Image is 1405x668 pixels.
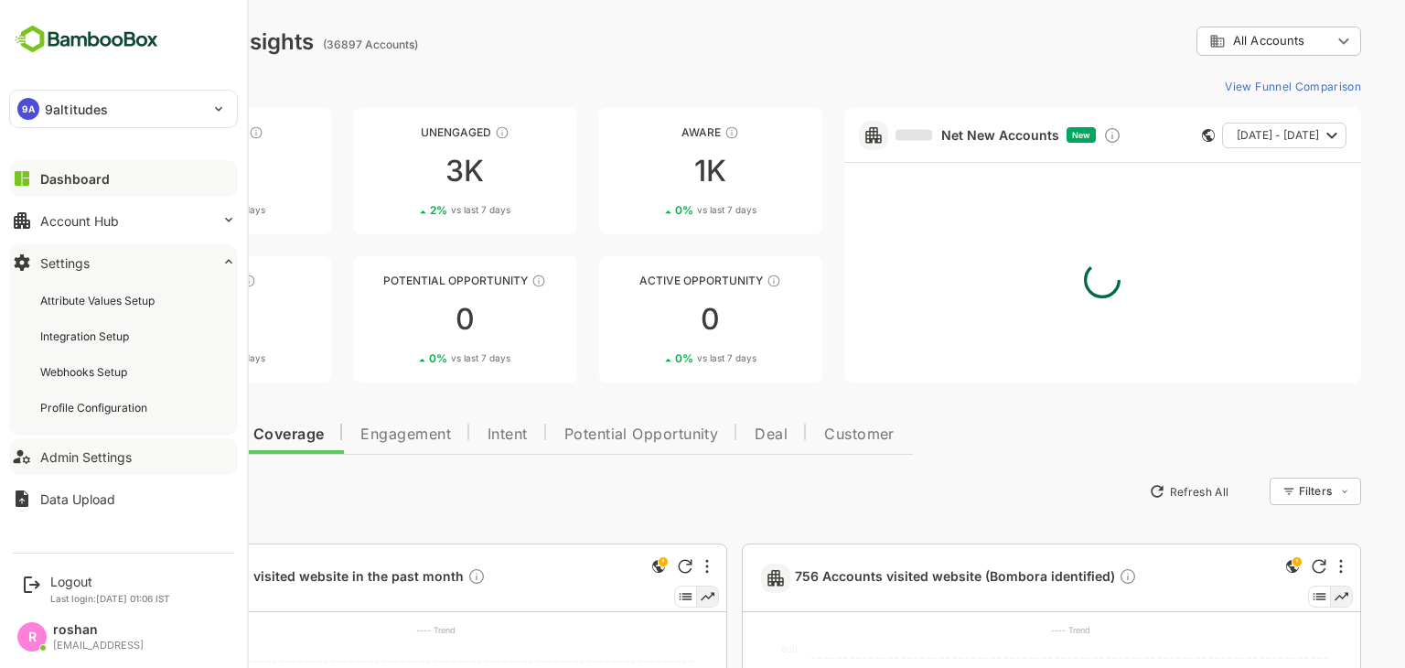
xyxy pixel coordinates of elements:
[535,108,758,234] a: AwareThese accounts have just entered the buying cycle and need further nurturing1K0%vs last 7 days
[177,274,192,288] div: These accounts are warm, further nurturing would qualify them to MQAs
[40,213,119,229] div: Account Hub
[17,622,47,652] div: R
[289,256,512,382] a: Potential OpportunityThese accounts are MQAs and can be passed on to Inside Sales00%vs last 7 days
[1145,33,1268,49] div: All Accounts
[1039,126,1057,145] div: Discover new ICP-fit accounts showing engagement — via intent surges, anonymous website visits, L...
[1132,24,1297,59] div: All Accounts
[702,274,717,288] div: These accounts have open opportunities which might be at any of the Sales Stages
[40,171,110,187] div: Dashboard
[731,567,1073,588] span: 756 Accounts visited website (Bombora identified)
[1173,124,1255,147] span: [DATE] - [DATE]
[53,640,144,652] div: [EMAIL_ADDRESS]
[691,427,724,442] span: Deal
[1235,484,1268,498] div: Filters
[1217,555,1239,580] div: This is a global insight. Segment selection is not applicable for this view
[40,293,158,308] div: Attribute Values Setup
[365,351,446,365] div: 0 %
[40,329,133,344] div: Integration Setup
[633,203,692,217] span: vs last 7 days
[1158,123,1282,148] button: [DATE] - [DATE]
[9,480,238,517] button: Data Upload
[50,593,170,604] p: Last login: [DATE] 01:06 IST
[44,108,267,234] a: UnreachedThese accounts have not been engaged with for a defined time period33K0%vs last 7 days
[387,351,446,365] span: vs last 7 days
[296,427,387,442] span: Engagement
[717,644,734,654] text: 800
[10,91,237,127] div: 9A9altitudes
[584,555,606,580] div: This is a global insight. Segment selection is not applicable for this view
[431,125,445,140] div: These accounts have not shown enough engagement and need nurturing
[1008,130,1026,140] span: New
[660,125,675,140] div: These accounts have just entered the buying cycle and need further nurturing
[387,203,446,217] span: vs last 7 days
[97,567,422,588] span: 236 Accounts visited website in the past month
[1275,559,1279,574] div: More
[424,427,464,442] span: Intent
[987,625,1026,635] text: ---- Trend
[1233,475,1297,508] div: Filters
[403,567,422,588] div: Description not present
[185,125,199,140] div: These accounts have not been engaged with for a defined time period
[641,559,645,574] div: More
[1055,567,1073,588] div: Description not present
[40,400,151,415] div: Profile Configuration
[44,28,250,55] div: Dashboard Insights
[614,559,628,574] div: Refresh
[45,100,108,119] p: 9altitudes
[120,203,201,217] div: 0 %
[1153,71,1297,101] button: View Funnel Comparison
[40,364,131,380] div: Webhooks Setup
[535,156,758,186] div: 1K
[289,305,512,334] div: 0
[97,567,429,588] a: 236 Accounts visited website in the past monthDescription not present
[633,351,692,365] span: vs last 7 days
[62,427,260,442] span: Data Quality and Coverage
[9,244,238,281] button: Settings
[1138,129,1151,142] div: This card does not support filter and segments
[142,203,201,217] span: vs last 7 days
[1077,477,1173,506] button: Refresh All
[44,125,267,139] div: Unreached
[40,491,115,507] div: Data Upload
[1169,34,1240,48] span: All Accounts
[467,274,482,288] div: These accounts are MQAs and can be passed on to Inside Sales
[40,449,132,465] div: Admin Settings
[535,256,758,382] a: Active OpportunityThese accounts have open opportunities which might be at any of the Sales Stage...
[535,274,758,287] div: Active Opportunity
[352,625,391,635] text: ---- Trend
[9,160,238,197] button: Dashboard
[831,127,995,144] a: Net New Accounts
[611,351,692,365] div: 0 %
[44,256,267,382] a: EngagedThese accounts are warm, further nurturing would qualify them to MQAs1682%vs last 7 days
[611,203,692,217] div: 0 %
[289,125,512,139] div: Unengaged
[9,202,238,239] button: Account Hub
[1248,559,1262,574] div: Refresh
[259,38,359,51] ag: (36897 Accounts)
[9,22,164,57] img: BambooboxFullLogoMark.5f36c76dfaba33ec1ec1367b70bb1252.svg
[44,475,177,508] button: New Insights
[366,203,446,217] div: 2 %
[17,98,39,120] div: 9A
[121,351,201,365] div: 2 %
[40,255,90,271] div: Settings
[44,305,267,334] div: 168
[760,427,831,442] span: Customer
[84,644,99,654] text: 250
[50,574,170,589] div: Logout
[289,108,512,234] a: UnengagedThese accounts have not shown enough engagement and need nurturing3K2%vs last 7 days
[289,156,512,186] div: 3K
[289,274,512,287] div: Potential Opportunity
[53,622,144,638] div: roshan
[44,156,267,186] div: 33K
[9,438,238,475] button: Admin Settings
[500,427,655,442] span: Potential Opportunity
[535,305,758,334] div: 0
[44,274,267,287] div: Engaged
[535,125,758,139] div: Aware
[142,351,201,365] span: vs last 7 days
[731,567,1080,588] a: 756 Accounts visited website (Bombora identified)Description not present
